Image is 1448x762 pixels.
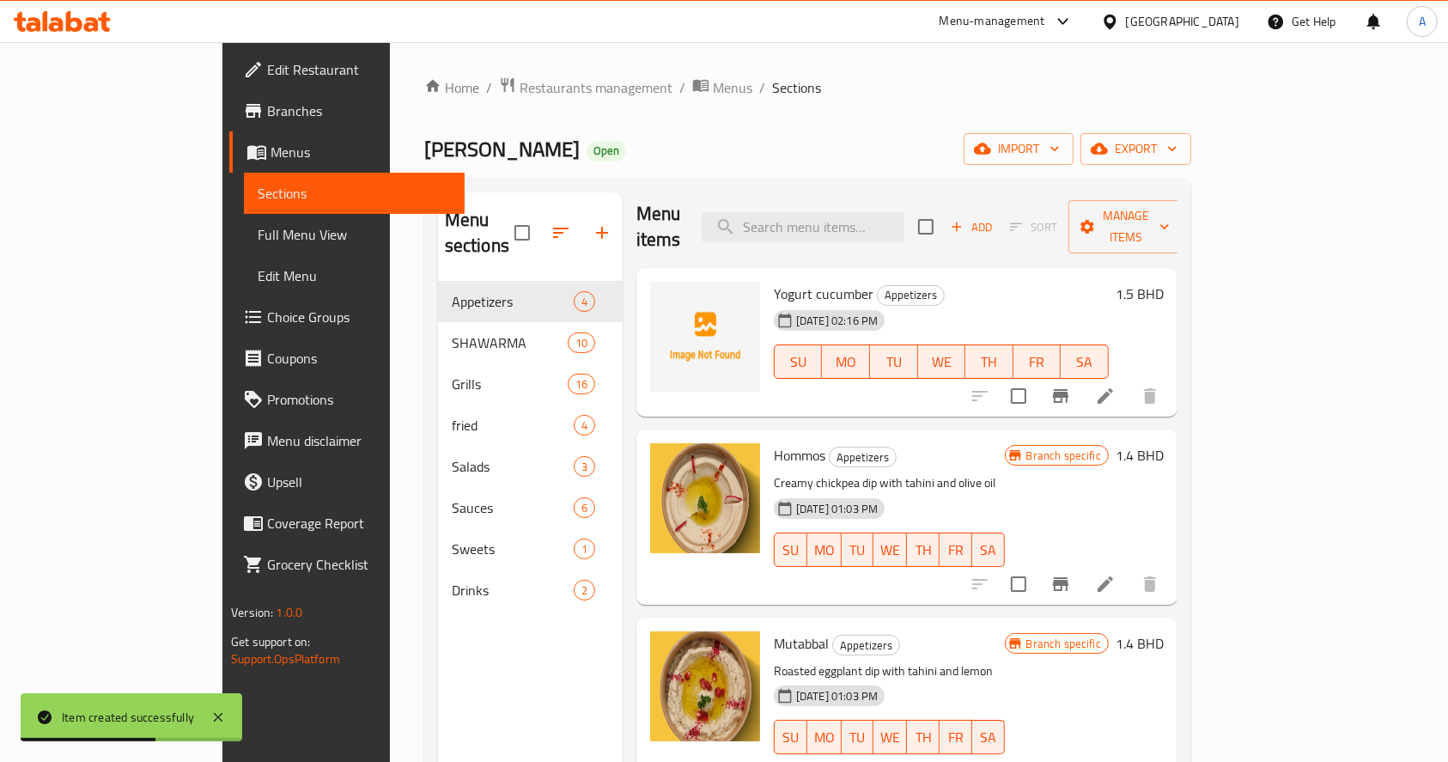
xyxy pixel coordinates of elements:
[452,415,574,436] span: fried
[486,77,492,98] li: /
[1020,350,1055,375] span: FR
[842,720,874,754] button: TU
[1082,205,1170,248] span: Manage items
[258,183,451,204] span: Sections
[452,539,574,559] span: Sweets
[267,554,451,575] span: Grocery Checklist
[702,212,904,242] input: search
[229,296,465,338] a: Choice Groups
[1129,564,1171,605] button: delete
[774,281,873,307] span: Yogurt cucumber
[1061,344,1109,379] button: SA
[650,443,760,553] img: Hommos
[972,533,1005,567] button: SA
[452,580,574,600] div: Drinks
[267,430,451,451] span: Menu disclaimer
[948,217,995,237] span: Add
[774,661,1005,682] p: Roasted eggplant dip with tahini and lemon
[581,212,623,253] button: Add section
[276,601,302,624] span: 1.0.0
[774,472,1005,494] p: Creamy chickpea dip with tahini and olive oil
[1019,448,1108,464] span: Branch specific
[438,405,623,446] div: fried4
[914,538,933,563] span: TH
[965,344,1013,379] button: TH
[438,528,623,570] div: Sweets1
[438,446,623,487] div: Salads3
[782,725,800,750] span: SU
[258,265,451,286] span: Edit Menu
[964,133,1074,165] button: import
[873,533,907,567] button: WE
[636,201,681,253] h2: Menu items
[944,214,999,241] button: Add
[258,224,451,245] span: Full Menu View
[267,389,451,410] span: Promotions
[789,688,885,704] span: [DATE] 01:03 PM
[946,725,965,750] span: FR
[575,582,594,599] span: 2
[452,497,574,518] div: Sauces
[650,631,760,741] img: Mutabbal
[832,635,900,655] div: Appetizers
[452,374,568,394] span: Grills
[267,307,451,327] span: Choice Groups
[774,442,825,468] span: Hommos
[1095,574,1116,594] a: Edit menu item
[452,456,574,477] span: Salads
[1129,375,1171,417] button: delete
[504,215,540,251] span: Select all sections
[1126,12,1239,31] div: [GEOGRAPHIC_DATA]
[877,285,945,306] div: Appetizers
[979,538,998,563] span: SA
[438,363,623,405] div: Grills16
[231,631,310,653] span: Get support on:
[244,255,465,296] a: Edit Menu
[568,374,595,394] div: items
[574,580,595,600] div: items
[880,538,900,563] span: WE
[445,207,514,259] h2: Menu sections
[940,11,1045,32] div: Menu-management
[782,350,815,375] span: SU
[229,379,465,420] a: Promotions
[574,291,595,312] div: items
[814,538,835,563] span: MO
[569,376,594,393] span: 16
[587,143,626,158] span: Open
[870,344,918,379] button: TU
[271,142,451,162] span: Menus
[438,281,623,322] div: Appetizers4
[1068,200,1183,253] button: Manage items
[424,76,1191,99] nav: breadcrumb
[452,332,568,353] span: SHAWARMA
[814,725,835,750] span: MO
[520,77,672,98] span: Restaurants management
[822,344,870,379] button: MO
[789,313,885,329] span: [DATE] 02:16 PM
[972,720,1005,754] button: SA
[925,350,959,375] span: WE
[918,344,966,379] button: WE
[830,448,896,467] span: Appetizers
[267,59,451,80] span: Edit Restaurant
[849,538,867,563] span: TU
[574,539,595,559] div: items
[424,130,580,168] span: [PERSON_NAME]
[789,501,885,517] span: [DATE] 01:03 PM
[229,461,465,503] a: Upsell
[1068,350,1102,375] span: SA
[231,648,340,670] a: Support.OpsPlatform
[229,90,465,131] a: Branches
[568,332,595,353] div: items
[229,131,465,173] a: Menus
[940,533,972,567] button: FR
[907,533,940,567] button: TH
[1040,564,1081,605] button: Branch-specific-item
[772,77,821,98] span: Sections
[829,447,897,467] div: Appetizers
[999,214,1068,241] span: Select section first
